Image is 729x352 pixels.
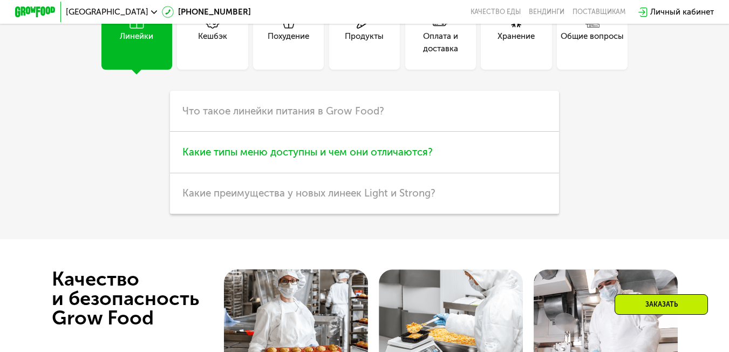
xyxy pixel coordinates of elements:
[345,30,384,55] div: Продукты
[52,269,239,328] div: Качество и безопасность Grow Food
[120,30,153,55] div: Линейки
[471,8,521,16] a: Качество еды
[561,30,624,55] div: Общие вопросы
[198,30,227,55] div: Кешбэк
[650,6,714,18] div: Личный кабинет
[498,30,535,55] div: Хранение
[615,294,708,315] div: Заказать
[162,6,251,18] a: [PHONE_NUMBER]
[66,8,148,16] span: [GEOGRAPHIC_DATA]
[182,105,384,117] span: Что такое линейки питания в Grow Food?
[182,146,433,158] span: Какие типы меню доступны и чем они отличаются?
[573,8,625,16] div: поставщикам
[182,187,435,199] span: Какие преимущества у новых линеек Light и Strong?
[529,8,564,16] a: Вендинги
[268,30,309,55] div: Похудение
[405,30,476,55] div: Оплата и доставка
